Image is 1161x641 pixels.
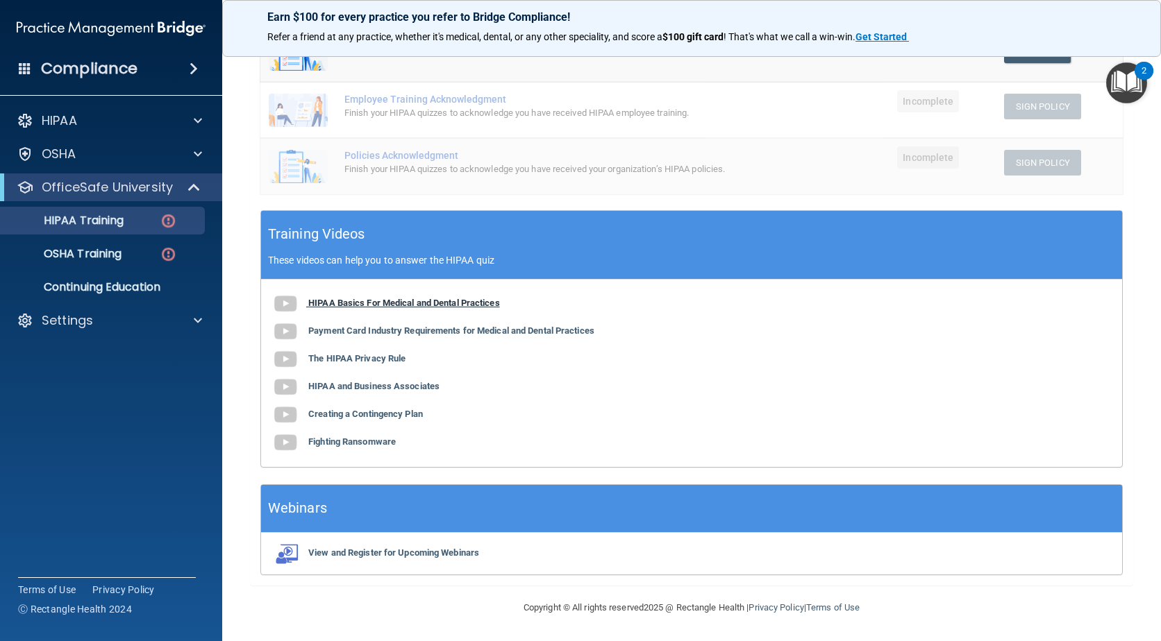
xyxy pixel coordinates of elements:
[662,31,724,42] strong: $100 gift card
[308,381,440,391] b: HIPAA and Business Associates
[42,112,77,129] p: HIPAA
[267,10,1116,24] p: Earn $100 for every practice you refer to Bridge Compliance!
[1004,94,1081,119] button: Sign Policy
[308,353,406,364] b: The HIPAA Privacy Rule
[897,90,959,112] span: Incomplete
[308,436,396,447] b: Fighting Ransomware
[1106,62,1147,103] button: Open Resource Center, 2 new notifications
[268,496,327,520] h5: Webinars
[806,602,860,613] a: Terms of Use
[897,146,959,169] span: Incomplete
[17,146,202,162] a: OSHA
[855,31,909,42] a: Get Started
[9,280,199,294] p: Continuing Education
[17,112,202,129] a: HIPAA
[41,59,137,78] h4: Compliance
[272,318,299,345] img: gray_youtube_icon.38fcd6cc.png
[272,401,299,429] img: gray_youtube_icon.38fcd6cc.png
[42,146,76,162] p: OSHA
[272,373,299,401] img: gray_youtube_icon.38fcd6cc.png
[272,290,299,318] img: gray_youtube_icon.38fcd6cc.png
[272,429,299,456] img: gray_youtube_icon.38fcd6cc.png
[160,246,177,263] img: danger-circle.6113f641.png
[42,312,93,329] p: Settings
[17,312,202,329] a: Settings
[9,247,122,261] p: OSHA Training
[344,105,737,121] div: Finish your HIPAA quizzes to acknowledge you have received HIPAA employee training.
[308,547,479,558] b: View and Register for Upcoming Webinars
[308,298,500,308] b: HIPAA Basics For Medical and Dental Practices
[92,583,155,597] a: Privacy Policy
[18,583,76,597] a: Terms of Use
[160,212,177,230] img: danger-circle.6113f641.png
[1142,71,1146,89] div: 2
[344,161,737,178] div: Finish your HIPAA quizzes to acknowledge you have received your organization’s HIPAA policies.
[344,94,737,105] div: Employee Training Acknowledgment
[267,31,662,42] span: Refer a friend at any practice, whether it's medical, dental, or any other speciality, and score a
[18,602,132,616] span: Ⓒ Rectangle Health 2024
[724,31,855,42] span: ! That's what we call a win-win.
[17,15,206,42] img: PMB logo
[268,222,365,246] h5: Training Videos
[268,255,1115,266] p: These videos can help you to answer the HIPAA quiz
[17,179,201,196] a: OfficeSafe University
[438,586,945,630] div: Copyright © All rights reserved 2025 @ Rectangle Health | |
[308,325,594,336] b: Payment Card Industry Requirements for Medical and Dental Practices
[272,345,299,373] img: gray_youtube_icon.38fcd6cc.png
[42,179,173,196] p: OfficeSafe University
[344,150,737,161] div: Policies Acknowledgment
[272,543,299,564] img: webinarIcon.c7ebbf15.png
[855,31,907,42] strong: Get Started
[308,409,423,419] b: Creating a Contingency Plan
[749,602,803,613] a: Privacy Policy
[1004,150,1081,176] button: Sign Policy
[9,214,124,228] p: HIPAA Training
